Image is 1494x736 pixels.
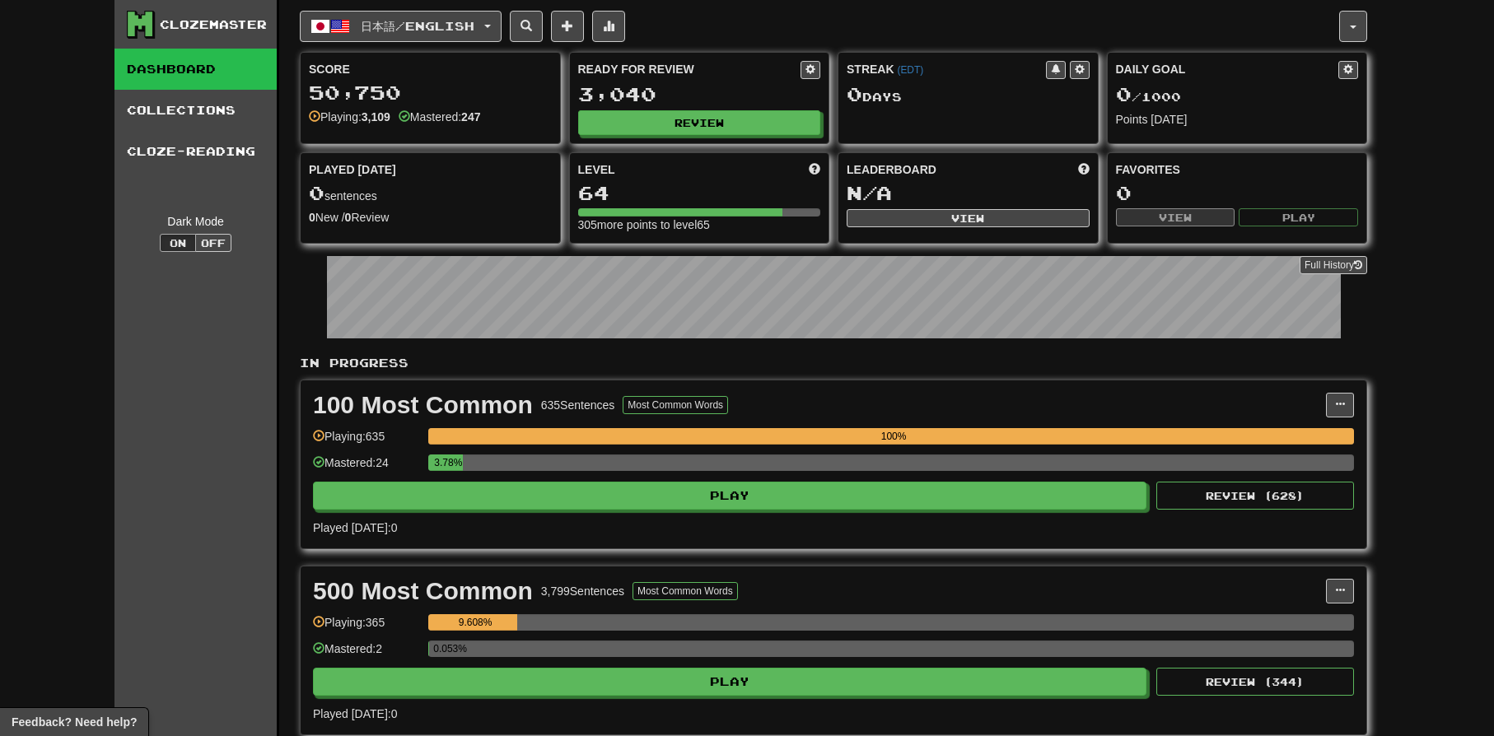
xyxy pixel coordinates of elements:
strong: 247 [461,110,480,123]
span: / 1000 [1116,90,1181,104]
div: 500 Most Common [313,579,533,603]
button: Play [1239,208,1358,226]
button: View [847,209,1090,227]
div: Playing: [309,109,390,125]
span: Open feedback widget [12,714,137,730]
strong: 3,109 [362,110,390,123]
div: Daily Goal [1116,61,1339,79]
span: Score more points to level up [809,161,820,178]
div: sentences [309,183,552,204]
div: Clozemaster [160,16,267,33]
button: Review (628) [1156,482,1354,510]
button: Review [578,110,821,135]
div: Dark Mode [127,213,264,230]
button: View [1116,208,1235,226]
button: 日本語/English [300,11,502,42]
div: 3,040 [578,84,821,105]
a: Full History [1300,256,1367,274]
a: Dashboard [114,49,277,90]
div: 100% [433,428,1354,445]
a: (EDT) [897,64,923,76]
div: 9.608% [433,614,517,631]
a: Collections [114,90,277,131]
div: 0 [1116,183,1359,203]
div: Mastered: 2 [313,641,420,668]
div: Mastered: 24 [313,454,420,482]
button: Off [195,234,231,252]
button: Play [313,668,1146,696]
div: 3.78% [433,454,463,471]
button: Most Common Words [623,396,728,414]
a: Cloze-Reading [114,131,277,172]
button: Play [313,482,1146,510]
span: 0 [1116,82,1132,105]
span: 0 [847,82,862,105]
span: This week in points, UTC [1078,161,1090,178]
div: Streak [847,61,1046,77]
p: In Progress [300,355,1367,371]
div: Ready for Review [578,61,801,77]
strong: 0 [309,211,315,224]
div: Points [DATE] [1116,111,1359,128]
button: More stats [592,11,625,42]
div: Playing: 635 [313,428,420,455]
span: 0 [309,181,324,204]
strong: 0 [345,211,352,224]
div: Day s [847,84,1090,105]
span: Level [578,161,615,178]
span: Played [DATE]: 0 [313,707,397,720]
div: 50,750 [309,82,552,103]
span: 日本語 / English [361,19,474,33]
button: Review (344) [1156,668,1354,696]
span: Played [DATE] [309,161,396,178]
button: Add sentence to collection [551,11,584,42]
div: 3,799 Sentences [541,583,624,599]
div: Playing: 365 [313,614,420,641]
div: 305 more points to level 65 [578,217,821,233]
div: New / Review [309,209,552,226]
div: 635 Sentences [541,397,615,413]
div: Favorites [1116,161,1359,178]
button: On [160,234,196,252]
button: Most Common Words [633,582,738,600]
span: Played [DATE]: 0 [313,521,397,534]
div: 100 Most Common [313,393,533,417]
div: Mastered: [399,109,481,125]
div: Score [309,61,552,77]
div: 64 [578,183,821,203]
span: N/A [847,181,892,204]
button: Search sentences [510,11,543,42]
span: Leaderboard [847,161,936,178]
